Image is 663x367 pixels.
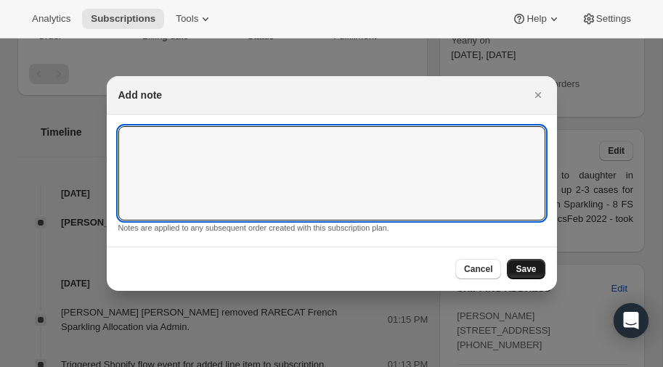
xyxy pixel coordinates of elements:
button: Settings [573,9,640,29]
button: Analytics [23,9,79,29]
span: Help [526,13,546,25]
button: Subscriptions [82,9,164,29]
button: Save [507,259,545,279]
span: Settings [596,13,631,25]
button: Help [503,9,569,29]
span: Cancel [464,263,492,275]
small: Notes are applied to any subsequent order created with this subscription plan. [118,223,389,232]
span: Analytics [32,13,70,25]
h2: Add note [118,88,163,102]
button: Tools [167,9,221,29]
span: Subscriptions [91,13,155,25]
span: Tools [176,13,198,25]
button: Close [528,85,548,105]
span: Save [516,263,536,275]
div: Open Intercom Messenger [614,303,648,338]
button: Cancel [455,259,501,279]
